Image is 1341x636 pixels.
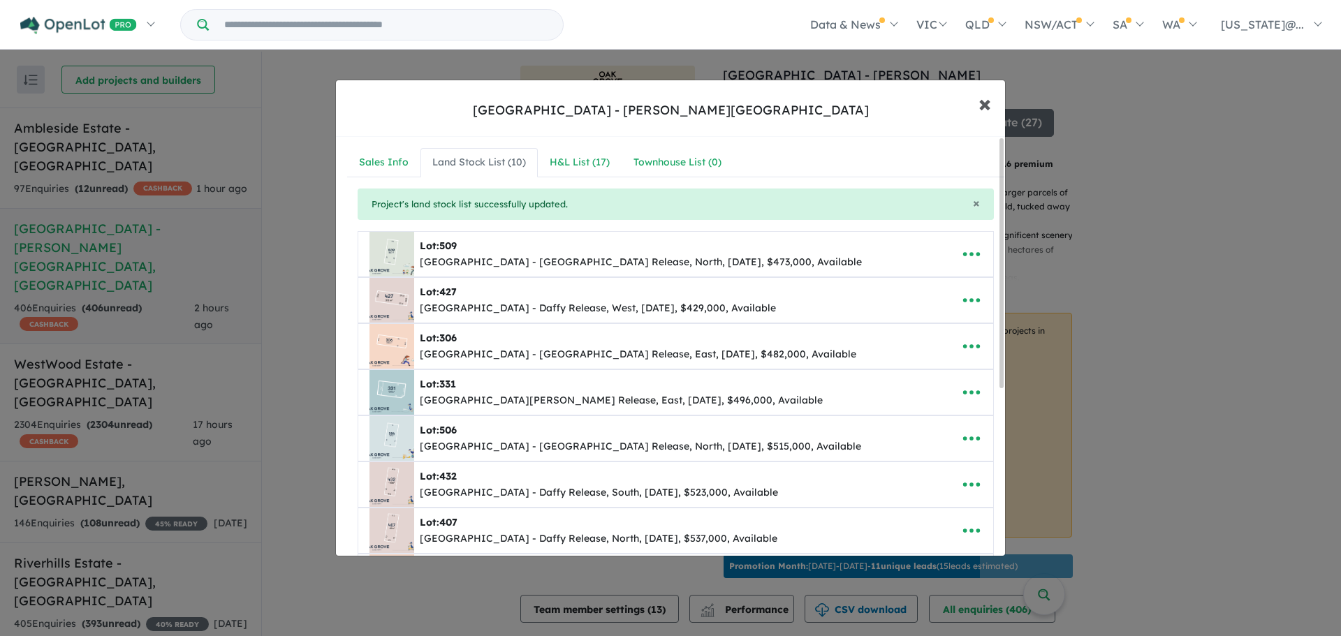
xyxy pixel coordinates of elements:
[979,88,991,118] span: ×
[369,232,414,276] img: Oak%20Grove%20Estate%20-%20Clyde%20North%20-%20Lot%20509___1756453712.png
[420,438,861,455] div: [GEOGRAPHIC_DATA] - [GEOGRAPHIC_DATA] Release, North, [DATE], $515,000, Available
[439,424,457,436] span: 506
[369,554,414,599] img: Oak%20Grove%20Estate%20-%20Clyde%20North%20-%20Lot%20301___1755237525.png
[358,188,994,221] div: Project's land stock list successfully updated.
[420,531,777,547] div: [GEOGRAPHIC_DATA] - Daffy Release, North, [DATE], $537,000, Available
[420,346,856,363] div: [GEOGRAPHIC_DATA] - [GEOGRAPHIC_DATA] Release, East, [DATE], $482,000, Available
[420,470,457,482] b: Lot:
[1221,17,1304,31] span: [US_STATE]@...
[369,416,414,461] img: Oak%20Grove%20Estate%20-%20Clyde%20North%20-%20Lot%20506___1756453604.png
[369,324,414,369] img: Oak%20Grove%20Estate%20-%20Clyde%20North%20-%20Lot%20306___1756443832.png
[420,424,457,436] b: Lot:
[420,300,776,317] div: [GEOGRAPHIC_DATA] - Daffy Release, West, [DATE], $429,000, Available
[973,197,980,209] button: Close
[420,392,823,409] div: [GEOGRAPHIC_DATA][PERSON_NAME] Release, East, [DATE], $496,000, Available
[212,10,560,40] input: Try estate name, suburb, builder or developer
[473,101,869,119] div: [GEOGRAPHIC_DATA] - [PERSON_NAME][GEOGRAPHIC_DATA]
[369,462,414,507] img: Oak%20Grove%20Estate%20-%20Clyde%20North%20-%20Lot%20432___1754028708.png
[369,278,414,323] img: Oak%20Grove%20Estate%20-%20Clyde%20North%20-%20Lot%20427___1754028917.png
[420,254,862,271] div: [GEOGRAPHIC_DATA] - [GEOGRAPHIC_DATA] Release, North, [DATE], $473,000, Available
[420,239,457,252] b: Lot:
[439,516,457,528] span: 407
[359,154,409,171] div: Sales Info
[420,485,778,501] div: [GEOGRAPHIC_DATA] - Daffy Release, South, [DATE], $523,000, Available
[432,154,526,171] div: Land Stock List ( 10 )
[550,154,610,171] div: H&L List ( 17 )
[439,286,457,298] span: 427
[439,332,457,344] span: 306
[20,17,137,34] img: Openlot PRO Logo White
[369,370,414,415] img: Oak%20Grove%20Estate%20-%20Clyde%20North%20-%20Lot%20331___1754028933.png
[420,378,456,390] b: Lot:
[420,286,457,298] b: Lot:
[633,154,721,171] div: Townhouse List ( 0 )
[439,378,456,390] span: 331
[369,508,414,553] img: Oak%20Grove%20Estate%20-%20Clyde%20North%20-%20Lot%20407___1754028753.png
[439,239,457,252] span: 509
[420,516,457,528] b: Lot:
[439,470,457,482] span: 432
[973,195,980,211] span: ×
[420,332,457,344] b: Lot:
